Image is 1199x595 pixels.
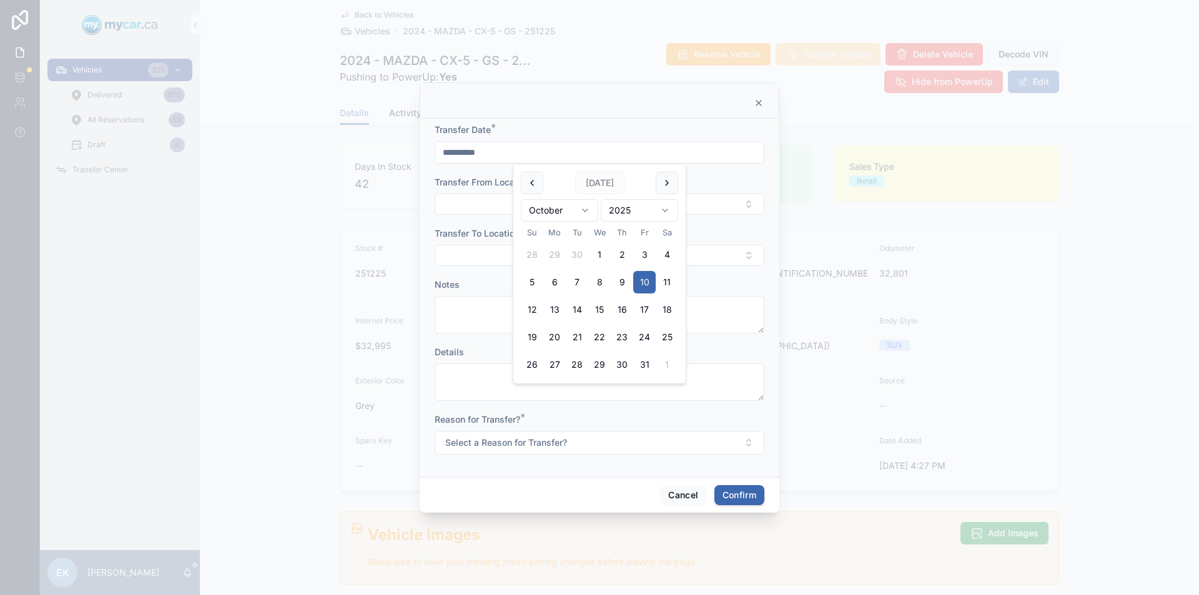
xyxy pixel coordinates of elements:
span: Transfer To Location [435,228,520,238]
button: Tuesday, October 14th, 2025 [566,298,588,321]
button: Thursday, October 30th, 2025 [611,353,633,376]
button: Wednesday, October 15th, 2025 [588,298,611,321]
button: Wednesday, October 1st, 2025 [588,243,611,266]
button: Saturday, October 25th, 2025 [656,326,678,348]
button: Monday, October 13th, 2025 [543,298,566,321]
button: Tuesday, October 21st, 2025 [566,326,588,348]
th: Thursday [611,227,633,238]
button: Thursday, October 9th, 2025 [611,271,633,293]
button: Monday, October 6th, 2025 [543,271,566,293]
button: Cancel [660,485,706,505]
button: Saturday, October 4th, 2025 [656,243,678,266]
th: Sunday [521,227,543,238]
button: Select Button [435,194,764,215]
button: Confirm [714,485,764,505]
th: Tuesday [566,227,588,238]
span: Details [435,347,464,357]
button: Friday, October 3rd, 2025 [633,243,656,266]
button: Today, Friday, October 10th, 2025, selected [633,271,656,293]
button: Wednesday, October 29th, 2025 [588,353,611,376]
span: Reason for Transfer? [435,414,520,425]
button: Thursday, October 23rd, 2025 [611,326,633,348]
button: Sunday, October 5th, 2025 [521,271,543,293]
button: Select Button [435,431,764,455]
button: Friday, October 17th, 2025 [633,298,656,321]
table: October 2025 [521,227,678,376]
button: Wednesday, October 8th, 2025 [588,271,611,293]
button: Sunday, September 28th, 2025 [521,243,543,266]
th: Monday [543,227,566,238]
button: Saturday, October 18th, 2025 [656,298,678,321]
span: Transfer Date [435,124,491,135]
button: Thursday, October 16th, 2025 [611,298,633,321]
button: Thursday, October 2nd, 2025 [611,243,633,266]
button: Friday, October 24th, 2025 [633,326,656,348]
button: Tuesday, October 7th, 2025 [566,271,588,293]
button: Sunday, October 12th, 2025 [521,298,543,321]
button: Friday, October 31st, 2025 [633,353,656,376]
span: Notes [435,279,460,290]
button: Select Button [435,245,764,266]
span: Select a Reason for Transfer? [445,436,567,449]
button: Monday, October 20th, 2025 [543,326,566,348]
button: Monday, September 29th, 2025 [543,243,566,266]
button: Saturday, November 1st, 2025 [656,353,678,376]
span: Transfer From Location [435,177,530,187]
button: Sunday, October 19th, 2025 [521,326,543,348]
th: Saturday [656,227,678,238]
button: Wednesday, October 22nd, 2025 [588,326,611,348]
th: Friday [633,227,656,238]
button: Monday, October 27th, 2025 [543,353,566,376]
button: Sunday, October 26th, 2025 [521,353,543,376]
th: Wednesday [588,227,611,238]
button: Saturday, October 11th, 2025 [656,271,678,293]
button: Tuesday, September 30th, 2025 [566,243,588,266]
button: Tuesday, October 28th, 2025 [566,353,588,376]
